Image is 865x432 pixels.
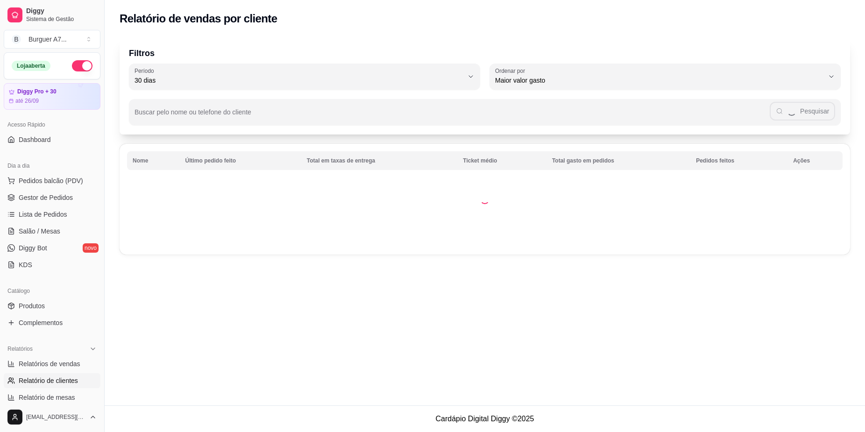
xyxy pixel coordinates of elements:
a: Diggy Botnovo [4,241,100,255]
button: [EMAIL_ADDRESS][DOMAIN_NAME] [4,406,100,428]
p: Filtros [129,47,841,60]
a: Complementos [4,315,100,330]
span: [EMAIL_ADDRESS][DOMAIN_NAME] [26,413,85,421]
a: Salão / Mesas [4,224,100,239]
span: Sistema de Gestão [26,15,97,23]
button: Pedidos balcão (PDV) [4,173,100,188]
span: Gestor de Pedidos [19,193,73,202]
span: B [12,35,21,44]
button: Ordenar porMaior valor gasto [489,64,841,90]
span: Relatórios de vendas [19,359,80,368]
div: Dia a dia [4,158,100,173]
span: Complementos [19,318,63,327]
h2: Relatório de vendas por cliente [120,11,277,26]
a: DiggySistema de Gestão [4,4,100,26]
article: até 26/09 [15,97,39,105]
a: Lista de Pedidos [4,207,100,222]
a: Relatório de mesas [4,390,100,405]
span: Produtos [19,301,45,311]
div: Burguer A7 ... [28,35,67,44]
a: Diggy Pro + 30até 26/09 [4,83,100,110]
div: Loading [480,195,489,204]
span: Relatórios [7,345,33,353]
span: Dashboard [19,135,51,144]
span: Diggy Bot [19,243,47,253]
button: Alterar Status [72,60,92,71]
a: Produtos [4,298,100,313]
footer: Cardápio Digital Diggy © 2025 [105,405,865,432]
span: Maior valor gasto [495,76,824,85]
span: Relatório de mesas [19,393,75,402]
span: Pedidos balcão (PDV) [19,176,83,185]
div: Catálogo [4,283,100,298]
a: Dashboard [4,132,100,147]
span: Salão / Mesas [19,227,60,236]
button: Período30 dias [129,64,480,90]
span: KDS [19,260,32,269]
span: Diggy [26,7,97,15]
article: Diggy Pro + 30 [17,88,57,95]
a: KDS [4,257,100,272]
div: Loja aberta [12,61,50,71]
div: Acesso Rápido [4,117,100,132]
a: Relatórios de vendas [4,356,100,371]
span: 30 dias [135,76,463,85]
span: Relatório de clientes [19,376,78,385]
label: Período [135,67,157,75]
label: Ordenar por [495,67,528,75]
span: Lista de Pedidos [19,210,67,219]
a: Relatório de clientes [4,373,100,388]
a: Gestor de Pedidos [4,190,100,205]
button: Select a team [4,30,100,49]
input: Buscar pelo nome ou telefone do cliente [135,111,770,120]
